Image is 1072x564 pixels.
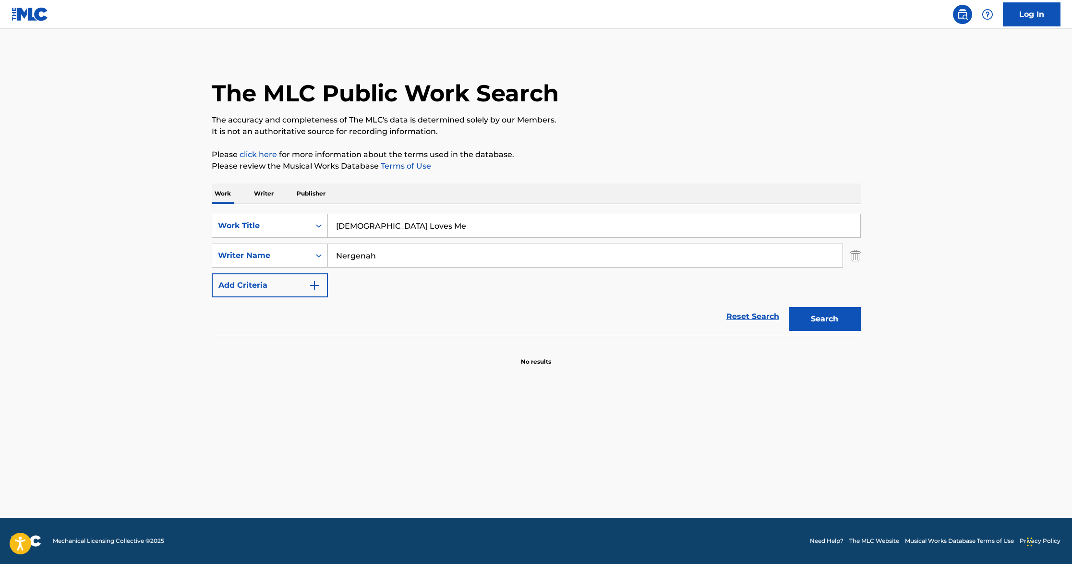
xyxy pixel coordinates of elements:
[957,9,968,20] img: search
[1003,2,1060,26] a: Log In
[953,5,972,24] a: Public Search
[978,5,997,24] div: Help
[218,220,304,232] div: Work Title
[212,214,861,336] form: Search Form
[240,150,277,159] a: click here
[309,280,320,291] img: 9d2ae6d4665cec9f34b9.svg
[1027,527,1033,556] div: Drag
[905,537,1014,545] a: Musical Works Database Terms of Use
[1024,518,1072,564] iframe: Chat Widget
[212,160,861,172] p: Please review the Musical Works Database
[379,161,431,171] a: Terms of Use
[294,184,328,204] p: Publisher
[212,184,234,204] p: Work
[849,537,899,545] a: The MLC Website
[12,7,48,21] img: MLC Logo
[12,535,41,547] img: logo
[810,537,843,545] a: Need Help?
[212,273,328,297] button: Add Criteria
[218,250,304,261] div: Writer Name
[1020,537,1060,545] a: Privacy Policy
[850,244,861,268] img: Delete Criterion
[521,346,551,366] p: No results
[212,149,861,160] p: Please for more information about the terms used in the database.
[53,537,164,545] span: Mechanical Licensing Collective © 2025
[212,79,559,108] h1: The MLC Public Work Search
[789,307,861,331] button: Search
[251,184,277,204] p: Writer
[212,114,861,126] p: The accuracy and completeness of The MLC's data is determined solely by our Members.
[722,306,784,327] a: Reset Search
[212,126,861,137] p: It is not an authoritative source for recording information.
[982,9,993,20] img: help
